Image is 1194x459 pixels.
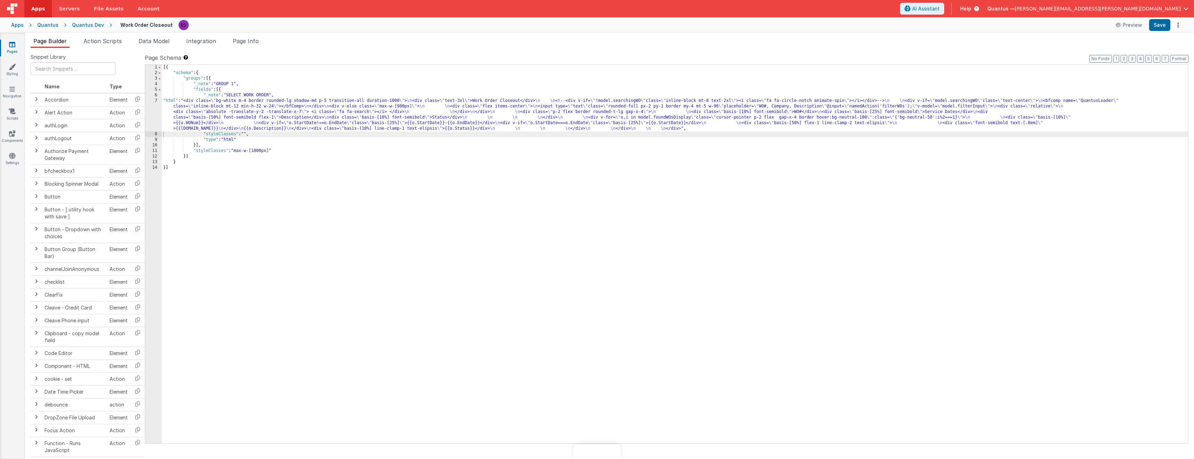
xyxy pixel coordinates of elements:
[145,143,162,148] div: 10
[1149,19,1170,31] button: Save
[31,62,116,75] input: Search Snippets ...
[912,5,940,12] span: AI Assistant
[1153,55,1160,63] button: 6
[145,148,162,154] div: 11
[120,22,173,27] h4: Work Order Closeout
[42,372,107,385] td: cookie - set
[145,87,162,92] div: 5
[107,164,130,177] td: Element
[42,177,107,190] td: Blocking Spinner Modal
[42,132,107,145] td: authLogout
[960,5,971,12] span: Help
[1089,55,1112,63] button: No Folds
[107,288,130,301] td: Element
[42,190,107,203] td: Button
[42,223,107,243] td: Button - Dropdown with choices
[1162,55,1169,63] button: 7
[42,437,107,457] td: Function - Runs JavaScript
[42,164,107,177] td: bfcheckbox1
[107,327,130,347] td: Action
[42,314,107,327] td: Cleave Phone input
[72,22,104,29] div: Quantus Dev
[145,81,162,87] div: 4
[1173,20,1183,30] button: Options
[42,288,107,301] td: ClearFix
[107,177,130,190] td: Action
[1170,55,1188,63] button: Format
[145,65,162,70] div: 1
[42,385,107,398] td: Date Time Picker
[145,154,162,159] div: 12
[42,275,107,288] td: checklist
[145,70,162,76] div: 2
[42,398,107,411] td: debounce
[1121,55,1127,63] button: 2
[107,385,130,398] td: Element
[42,301,107,314] td: Cleave - Credit Card
[107,437,130,457] td: Action
[145,54,181,62] span: Page Schema
[107,203,130,223] td: Element
[1145,55,1152,63] button: 5
[1112,19,1146,31] button: Preview
[987,5,1015,12] span: Quantus —
[138,38,169,45] span: Data Model
[107,263,130,275] td: Action
[107,106,130,119] td: Action
[45,83,59,89] span: Name
[42,203,107,223] td: Button - [ utility hook with save ]
[107,223,130,243] td: Element
[987,5,1188,12] button: Quantus — [PERSON_NAME][EMAIL_ADDRESS][PERSON_NAME][DOMAIN_NAME]
[900,3,944,15] button: AI Assistant
[31,54,66,61] span: Snippet Library
[1113,55,1119,63] button: 1
[107,132,130,145] td: Action
[145,165,162,170] div: 14
[42,106,107,119] td: Alert Action
[31,5,45,12] span: Apps
[42,243,107,263] td: Button Group (Button Bar)
[37,22,58,29] div: Quantus
[179,20,189,30] img: 2445f8d87038429357ee99e9bdfcd63a
[42,347,107,360] td: Code Editor
[42,145,107,164] td: Authorize Payment Gateway
[1015,5,1181,12] span: [PERSON_NAME][EMAIL_ADDRESS][PERSON_NAME][DOMAIN_NAME]
[107,93,130,106] td: Element
[107,411,130,424] td: Element
[145,131,162,137] div: 8
[107,372,130,385] td: Action
[1129,55,1136,63] button: 3
[11,22,24,29] div: Apps
[145,137,162,143] div: 9
[42,411,107,424] td: DropZone File Upload
[42,93,107,106] td: Accordion
[42,424,107,437] td: Focus Action
[107,145,130,164] td: Element
[573,444,621,459] iframe: Marker.io feedback button
[33,38,67,45] span: Page Builder
[110,83,122,89] span: Type
[107,424,130,437] td: Action
[233,38,259,45] span: Page Info
[186,38,216,45] span: Integration
[107,243,130,263] td: Element
[83,38,122,45] span: Action Scripts
[107,190,130,203] td: Element
[94,5,124,12] span: File Assets
[59,5,80,12] span: Servers
[107,301,130,314] td: Element
[42,263,107,275] td: channelJoinAnonymous
[107,119,130,132] td: Action
[107,275,130,288] td: Element
[107,360,130,372] td: Element
[42,327,107,347] td: Clipboard - copy model field
[145,159,162,165] div: 13
[107,314,130,327] td: Element
[1137,55,1144,63] button: 4
[145,76,162,81] div: 3
[42,119,107,132] td: authLogin
[107,347,130,360] td: Element
[145,92,162,98] div: 6
[42,360,107,372] td: Component - HTML
[107,398,130,411] td: action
